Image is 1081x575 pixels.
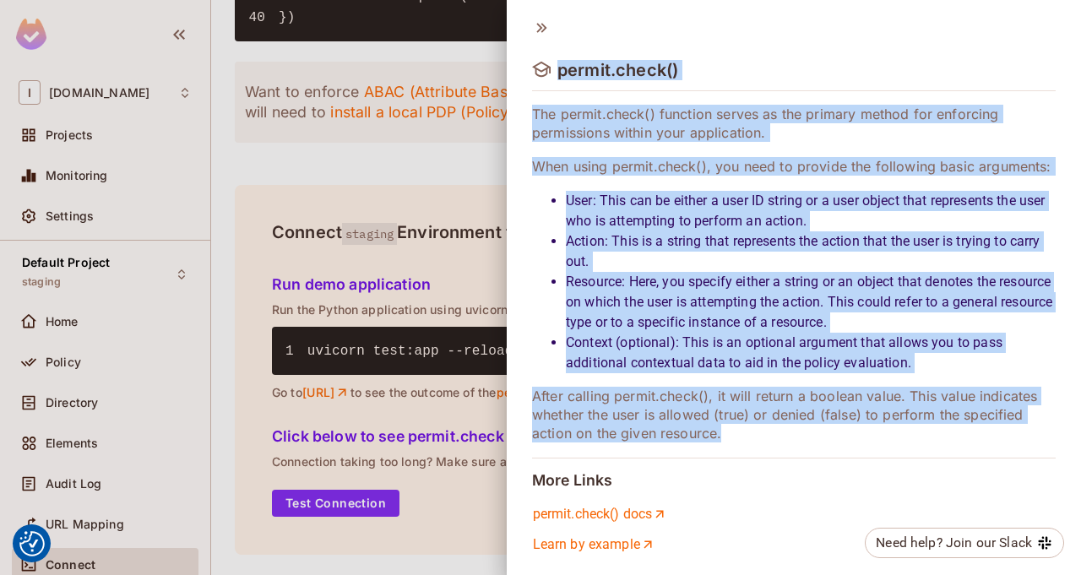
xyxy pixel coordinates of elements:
li: Context (optional): This is an optional argument that allows you to pass additional contextual da... [566,333,1056,373]
img: Revisit consent button [19,531,45,556]
h4: permit.check() [557,60,678,80]
p: The permit.check() function serves as the primary method for enforcing permissions within your ap... [532,105,1056,142]
p: After calling permit.check(), it will return a boolean value. This value indicates whether the us... [532,387,1056,442]
h5: More Links [532,472,1056,489]
li: User: This can be either a user ID string or a user object that represents the user who is attemp... [566,191,1056,231]
button: Consent Preferences [19,531,45,556]
p: When using permit.check(), you need to provide the following basic arguments: [532,157,1056,176]
a: Learn by example [532,534,655,555]
li: Resource: Here, you specify either a string or an object that denotes the resource on which the u... [566,272,1056,333]
a: permit.check() docs [532,504,668,524]
div: Need help? Join our Slack [876,533,1032,553]
li: Action: This is a string that represents the action that the user is trying to carry out. [566,231,1056,272]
